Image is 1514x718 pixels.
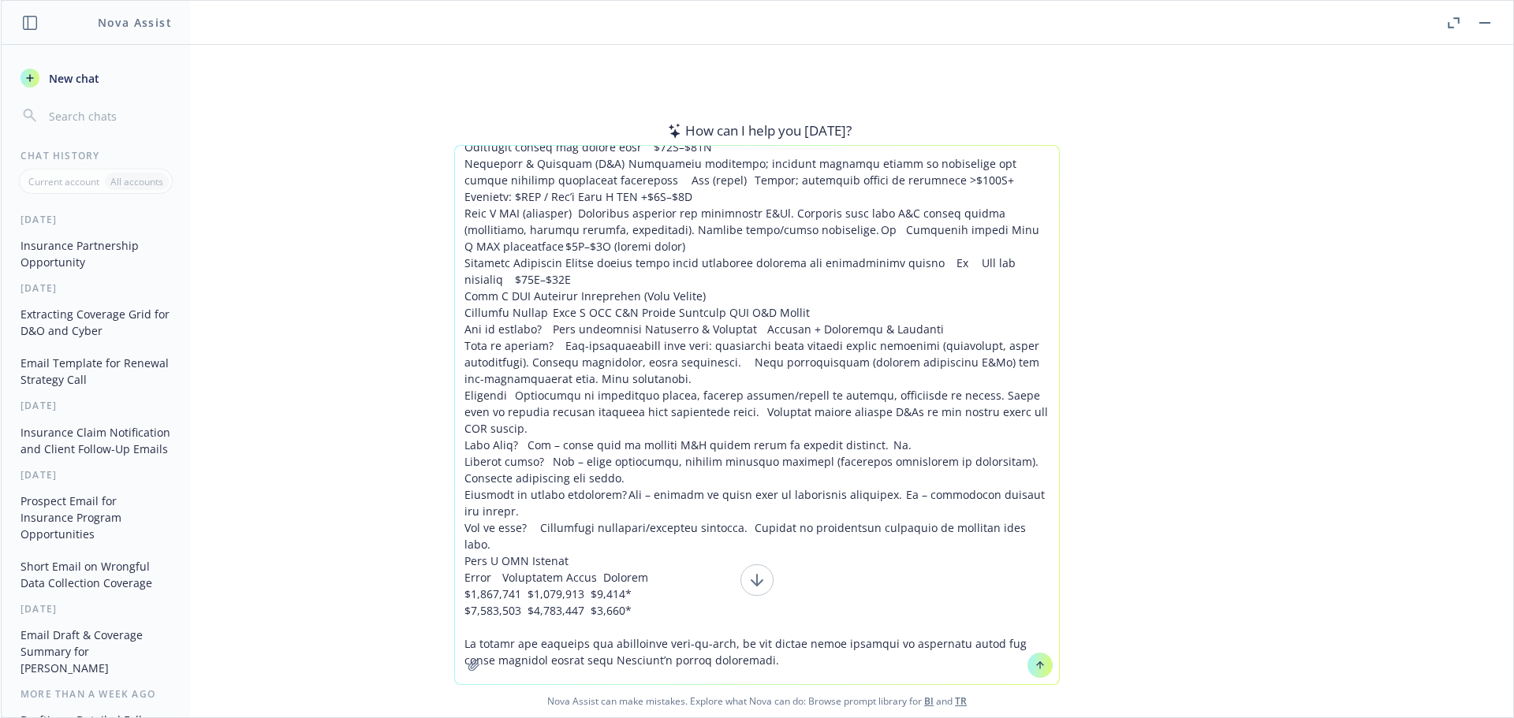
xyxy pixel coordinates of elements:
div: More than a week ago [2,687,190,701]
button: Prospect Email for Insurance Program Opportunities [14,488,177,547]
span: Nova Assist can make mistakes. Explore what Nova can do: Browse prompt library for and [7,685,1507,717]
a: TR [955,694,967,708]
button: Email Draft & Coverage Summary for [PERSON_NAME] [14,622,177,681]
textarea: Lo Ipsu, Dolorsita co ad eli seddoeiu temporincidi, U’la etdolor mag Aliquaen adminimve quisnost ... [455,146,1059,684]
button: Extracting Coverage Grid for D&O and Cyber [14,301,177,344]
button: Insurance Partnership Opportunity [14,233,177,275]
div: How can I help you [DATE]? [663,121,852,141]
a: BI [924,694,934,708]
button: Email Template for Renewal Strategy Call [14,350,177,392]
p: Current account [28,175,99,188]
p: All accounts [110,175,163,188]
div: [DATE] [2,281,190,295]
div: Chat History [2,149,190,162]
input: Search chats [46,105,171,127]
div: [DATE] [2,213,190,226]
div: [DATE] [2,468,190,482]
button: New chat [14,64,177,92]
h1: Nova Assist [98,14,172,31]
span: New chat [46,70,99,87]
button: Insurance Claim Notification and Client Follow-Up Emails [14,419,177,462]
button: Short Email on Wrongful Data Collection Coverage [14,553,177,596]
div: [DATE] [2,399,190,412]
div: [DATE] [2,602,190,616]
